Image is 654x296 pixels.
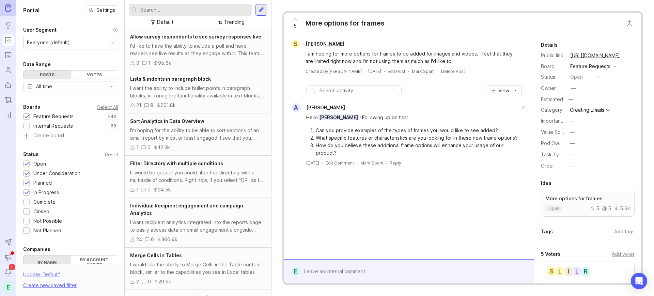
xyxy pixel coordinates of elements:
[555,266,565,277] div: L
[2,281,14,293] button: E
[130,76,211,82] span: Lists & indents in paragraph block
[130,118,204,124] span: Sort Analytics in Data Overview
[33,160,46,168] div: Open
[306,50,520,65] div: I am hoping for more options for frames to be added for images and videos. I feel that they are l...
[572,266,582,277] div: L
[125,248,271,290] a: Merge Cells in TablesI would like the ability to Merge Cells in the Table content block, similar ...
[570,117,575,125] div: —
[571,84,576,92] div: —
[566,95,575,104] div: —
[148,59,151,67] div: 1
[486,85,522,96] button: View
[306,160,319,166] time: [DATE]
[96,7,115,14] span: Settings
[541,84,565,92] div: Owner
[136,236,142,243] div: 24
[33,170,80,177] div: Under Consideration
[580,266,591,277] div: R
[541,163,554,169] label: Order
[71,255,118,269] label: By account owner
[2,64,14,76] a: Users
[316,127,519,134] li: Can you provide examples of the types of frames you would like to see added?
[136,186,139,193] div: 1
[71,71,118,79] div: Votes
[570,128,575,136] div: —
[570,108,604,112] div: Creating Emails
[541,191,635,217] a: More options for framesopen555.6k
[107,84,118,89] svg: toggle icon
[545,195,630,202] p: More options for frames
[612,250,635,258] div: Add voter
[570,162,575,170] div: —
[541,179,551,187] div: Idea
[623,16,636,30] button: Close button
[287,103,345,112] a: A[PERSON_NAME]
[306,68,362,74] div: Created by [PERSON_NAME]
[570,140,575,147] div: —
[161,102,176,109] div: 201.8k
[563,266,574,277] div: I
[291,40,300,48] div: S
[541,250,561,258] div: 5 Voters
[23,6,40,14] h1: Portal
[364,68,365,74] div: ·
[541,152,565,157] label: Task Type
[148,278,151,285] div: 0
[541,52,565,59] div: Public link
[412,68,435,74] button: Mark Spam
[2,94,14,106] a: Changelog
[386,160,387,166] div: ·
[368,68,381,74] a: [DATE]
[108,114,116,119] p: 546
[33,189,59,196] div: In Progress
[614,206,630,211] div: 5.6k
[541,73,565,81] div: Status
[9,264,15,270] span: 1
[548,206,559,211] span: open
[86,5,118,15] button: Settings
[318,114,359,120] span: [PERSON_NAME]
[306,114,519,121] div: Hello ! Following up on this:
[130,219,266,234] div: I want recipient analytics integrated into the reports page to easily access data on email engage...
[23,133,118,139] a: Create board
[33,122,73,130] div: Internal Requests
[33,217,62,225] div: Not Possible
[498,87,509,94] span: View
[437,68,438,74] div: ·
[316,134,519,142] li: What specific features or characteristics are you looking for in these new frame options?
[33,113,74,120] div: Feature Requests
[287,40,350,48] a: S[PERSON_NAME]
[2,251,14,263] button: Announcements
[541,129,567,135] label: Value Scale
[2,79,14,91] a: Autopilot
[570,73,583,81] div: open
[2,236,14,248] button: Send to Autopilot
[130,160,223,166] span: Filter Directory with multiple conditions
[390,160,401,166] div: Reply
[306,41,344,47] span: [PERSON_NAME]
[23,26,57,34] div: User Segment
[316,142,519,157] li: How do you believe these additional frame options will enhance your usage of our product?
[33,208,49,215] div: Closed
[130,127,266,142] div: I'm hoping for the ability to be able to sort sections of an email report by most or least engage...
[408,68,409,74] div: ·
[130,203,243,216] span: Individual Recipient engagement and campaign Analytics
[2,34,14,46] a: Portal
[23,60,51,68] div: Date Range
[368,69,381,74] time: [DATE]
[306,18,385,28] div: More options for frames
[602,206,611,211] div: 5
[130,252,182,258] span: Merge Cells in Tables
[36,83,52,90] div: All time
[158,186,171,193] div: 24.5k
[147,144,151,151] div: 0
[97,105,118,109] div: Select All
[130,261,266,276] div: I would like the ability to Merge Cells in the Table content block, similar to the capabilities y...
[158,59,171,67] div: 95.6k
[33,227,61,234] div: Not Planned
[320,87,398,94] input: Search activity...
[23,245,50,253] div: Companies
[384,68,385,74] div: ·
[541,41,558,49] div: Details
[147,186,151,193] div: 0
